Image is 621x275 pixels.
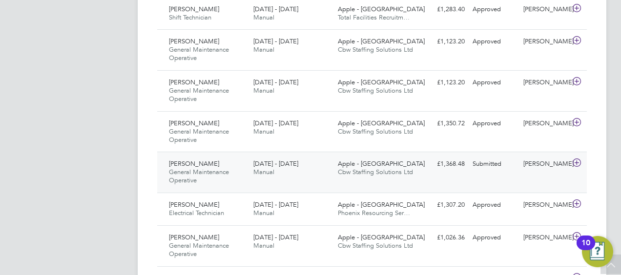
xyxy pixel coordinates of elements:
span: Manual [253,168,274,176]
span: General Maintenance Operative [169,241,229,258]
span: [DATE] - [DATE] [253,200,298,209]
span: Cbw Staffing Solutions Ltd [338,86,413,95]
span: Manual [253,13,274,21]
div: Approved [469,116,519,132]
span: [PERSON_NAME] [169,37,219,45]
span: Shift Technician [169,13,211,21]
span: [PERSON_NAME] [169,200,219,209]
span: [PERSON_NAME] [169,233,219,241]
span: [DATE] - [DATE] [253,159,298,168]
span: [DATE] - [DATE] [253,119,298,127]
div: [PERSON_NAME] [519,116,570,132]
div: [PERSON_NAME] [519,156,570,172]
span: [DATE] - [DATE] [253,37,298,45]
div: Approved [469,34,519,50]
span: Manual [253,127,274,136]
span: Apple - [GEOGRAPHIC_DATA] [338,233,425,241]
div: [PERSON_NAME] [519,34,570,50]
div: £1,368.48 [418,156,469,172]
span: General Maintenance Operative [169,127,229,144]
span: Apple - [GEOGRAPHIC_DATA] [338,78,425,86]
span: Manual [253,241,274,250]
span: General Maintenance Operative [169,168,229,184]
span: Apple - [GEOGRAPHIC_DATA] [338,119,425,127]
div: Approved [469,75,519,91]
span: Manual [253,45,274,54]
div: £1,283.40 [418,1,469,18]
div: [PERSON_NAME] [519,75,570,91]
div: [PERSON_NAME] [519,1,570,18]
span: Apple - [GEOGRAPHIC_DATA] [338,37,425,45]
span: General Maintenance Operative [169,86,229,103]
div: [PERSON_NAME] [519,230,570,246]
span: General Maintenance Operative [169,45,229,62]
div: £1,123.20 [418,34,469,50]
span: Cbw Staffing Solutions Ltd [338,168,413,176]
div: £1,350.72 [418,116,469,132]
div: Approved [469,1,519,18]
span: Manual [253,86,274,95]
div: [PERSON_NAME] [519,197,570,213]
div: Submitted [469,156,519,172]
div: £1,307.20 [418,197,469,213]
span: Cbw Staffing Solutions Ltd [338,45,413,54]
span: Apple - [GEOGRAPHIC_DATA] [338,159,425,168]
span: Cbw Staffing Solutions Ltd [338,241,413,250]
div: £1,123.20 [418,75,469,91]
span: Apple - [GEOGRAPHIC_DATA] [338,200,425,209]
span: [PERSON_NAME] [169,159,219,168]
span: [PERSON_NAME] [169,78,219,86]
span: [DATE] - [DATE] [253,78,298,86]
span: Phoenix Resourcing Ser… [338,209,410,217]
span: [DATE] - [DATE] [253,5,298,13]
div: 10 [581,243,590,255]
span: Electrical Technician [169,209,224,217]
div: Approved [469,230,519,246]
span: Manual [253,209,274,217]
span: Total Facilities Recruitm… [338,13,410,21]
div: £1,026.36 [418,230,469,246]
span: Apple - [GEOGRAPHIC_DATA] [338,5,425,13]
span: [PERSON_NAME] [169,119,219,127]
span: Cbw Staffing Solutions Ltd [338,127,413,136]
span: [PERSON_NAME] [169,5,219,13]
button: Open Resource Center, 10 new notifications [582,236,613,267]
span: [DATE] - [DATE] [253,233,298,241]
div: Approved [469,197,519,213]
